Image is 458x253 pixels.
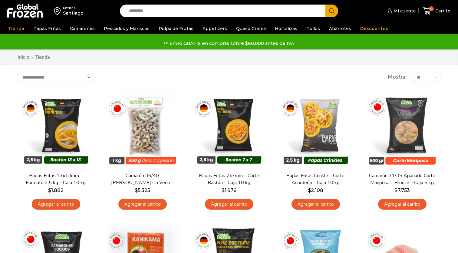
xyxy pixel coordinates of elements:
span: $ [308,187,311,193]
a: Agregar al carrito: “Camarón 36/40 Crudo Pelado sin Vena - Bronze - Caja 10 kg” [118,199,167,210]
nav: Breadcrumb [17,54,50,61]
bdi: 1.976 [222,187,236,193]
a: Camarones [67,23,98,34]
a: Papas Fritas Crinkle – Corte Acordeón – Caja 10 kg [281,172,350,186]
a: Tienda [5,23,27,34]
span: Mostrar [388,74,407,81]
a: Camarón 31/35 Apanado Corte Mariposa – Bronze – Caja 5 kg [367,172,437,186]
a: Hortalizas [272,23,300,34]
a: Mi cuenta [386,5,416,17]
a: Agregar al carrito: “Camarón 31/35 Apanado Corte Mariposa - Bronze - Caja 5 kg” [378,199,427,210]
bdi: 5.325 [135,187,150,193]
span: Carrito [434,8,450,14]
a: Papas Fritas 7x7mm – Corte Bastón – Caja 10 kg [194,172,264,186]
img: address-field-icon.svg [54,6,63,16]
a: Pescados y Mariscos [101,23,153,34]
a: Agregar al carrito: “Papas Fritas Crinkle - Corte Acordeón - Caja 10 kg” [292,199,340,210]
span: $ [222,187,225,193]
div: Santiago [63,10,84,16]
span: $ [48,187,51,193]
a: Pulpa de Frutas [156,23,196,34]
a: Camarón 36/40 [PERSON_NAME] sin Vena – Bronze – Caja 10 kg [107,172,177,186]
a: Pollos [303,23,323,34]
bdi: 1.882 [48,187,64,193]
span: 0 [429,6,434,11]
a: Agregar al carrito: “Papas Fritas 7x7mm - Corte Bastón - Caja 10 kg” [205,199,253,210]
a: 0 Carrito [422,4,452,18]
span: Mi cuenta [392,8,416,14]
a: Appetizers [199,23,230,34]
a: Papas Fritas [30,23,64,34]
span: $ [135,187,138,193]
div: Enviar a [63,6,84,10]
a: Inicio [17,54,30,61]
bdi: 7.753 [394,187,410,193]
button: Search button [325,5,338,17]
select: Pedido de la tienda [17,73,94,82]
a: Agregar al carrito: “Papas Fritas 13x13mm - Formato 2,5 kg - Caja 10 kg” [32,199,80,210]
span: $ [394,187,397,193]
a: Descuentos [357,23,391,34]
a: Queso Crema [233,23,269,34]
a: Abarrotes [326,23,354,34]
bdi: 2.108 [308,187,323,193]
h1: Tienda [35,54,50,60]
a: Papas Fritas 13x13mm – Formato 2,5 kg – Caja 10 kg [21,172,91,186]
